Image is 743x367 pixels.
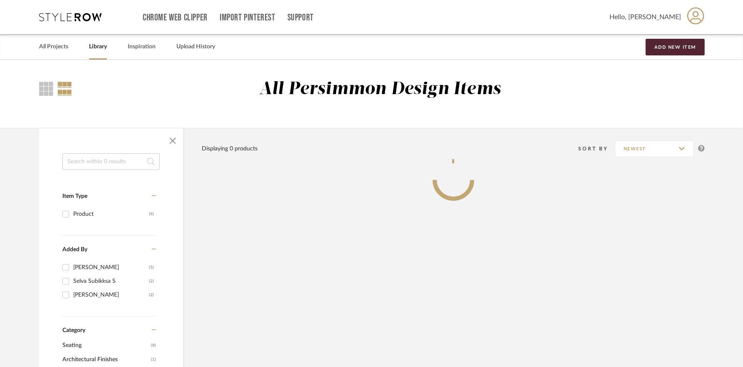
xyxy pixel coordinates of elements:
div: (5) [149,261,154,274]
a: Inspiration [128,41,156,52]
div: Displaying 0 products [202,144,258,153]
span: (8) [151,339,156,352]
div: (9) [149,207,154,221]
button: Add New Item [646,39,705,55]
div: [PERSON_NAME] [73,288,149,302]
div: [PERSON_NAME] [73,261,149,274]
span: Item Type [62,193,87,199]
a: Support [287,14,314,21]
span: Architectural Finishes [62,352,149,367]
span: Seating [62,338,149,352]
span: (1) [151,353,156,366]
div: Product [73,207,149,221]
div: (2) [149,275,154,288]
a: Library [89,41,107,52]
a: Chrome Web Clipper [143,14,208,21]
a: All Projects [39,41,68,52]
a: Upload History [176,41,215,52]
div: (2) [149,288,154,302]
button: Close [164,132,181,149]
div: Sort By [578,145,615,153]
span: Added By [62,247,87,252]
div: All Persimmon Design Items [259,79,501,100]
div: Selva Subikksa S [73,275,149,288]
a: Import Pinterest [220,14,275,21]
input: Search within 0 results [62,153,160,170]
span: Hello, [PERSON_NAME] [609,12,681,22]
span: Category [62,327,85,334]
